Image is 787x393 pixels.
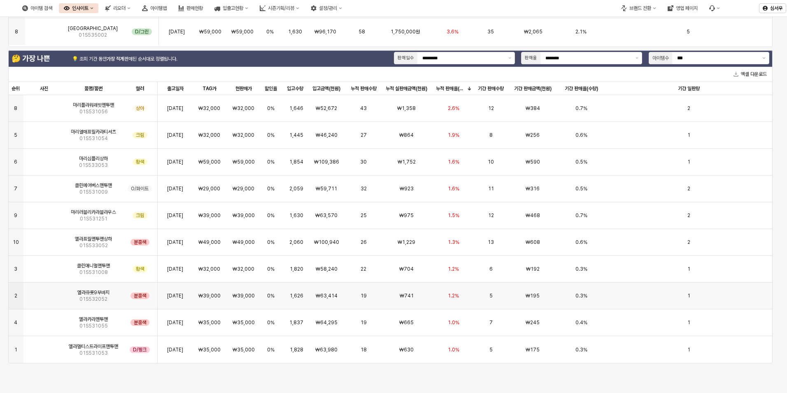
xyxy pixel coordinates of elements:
[526,346,540,353] span: ₩175
[704,3,725,13] div: 버그 제보 및 기능 개선 요청
[436,85,466,92] span: 누적 판매율(수량)
[79,350,108,356] span: 01S531053
[167,292,183,299] span: [DATE]
[770,5,782,12] p: 심서우
[203,85,217,92] span: TAG가
[14,346,17,353] span: 1
[575,28,587,35] span: 2.1%
[526,239,540,246] span: ₩608
[79,135,108,142] span: 01S531054
[15,28,18,35] span: 8
[290,266,303,272] span: 1,820
[361,239,367,246] span: 26
[391,28,420,35] span: 1,750,000원
[676,5,698,11] div: 영업 페이지
[233,292,255,299] span: ₩39,000
[77,262,110,269] span: 클린애니멀맨투맨
[116,56,124,62] strong: 적게
[315,346,338,353] span: ₩63,980
[399,266,414,272] span: ₩704
[255,3,304,13] button: 시즌기획/리뷰
[448,105,459,112] span: 2.6%
[678,85,700,92] span: 기간 일판량
[314,28,336,35] span: ₩96,170
[575,105,587,112] span: 0.7%
[488,239,494,246] span: 13
[488,159,494,165] span: 10
[75,236,112,242] span: 엘라프릴맨투맨상하
[316,185,337,192] span: ₩59,711
[448,319,459,326] span: 1.0%
[289,132,303,138] span: 1,445
[687,159,690,165] span: 1
[575,212,587,219] span: 0.7%
[575,159,587,165] span: 0.5%
[113,5,126,11] div: 리오더
[136,266,144,272] span: 황색
[267,266,275,272] span: 0%
[287,85,303,92] span: 입고수량
[489,266,493,272] span: 6
[575,346,587,353] span: 0.3%
[288,28,302,35] span: 1,630
[13,239,19,246] span: 10
[136,159,144,165] span: 황색
[386,85,427,92] span: 누적 실판매금액(천원)
[312,85,340,92] span: 입고금액(천원)
[730,69,770,79] button: 엑셀 다운로드
[198,185,220,192] span: ₩29,000
[198,319,221,326] span: ₩35,000
[134,319,146,326] span: 분홍색
[488,185,494,192] span: 11
[135,28,149,35] span: D/그린
[267,346,275,353] span: 0%
[233,159,255,165] span: ₩59,000
[448,266,459,272] span: 1.2%
[186,5,203,11] div: 판매현황
[167,239,183,246] span: [DATE]
[169,28,185,35] span: [DATE]
[73,102,114,108] span: 마리플라워래빗맨투맨
[514,85,552,92] span: 기간 판매금액(천원)
[488,105,494,112] span: 12
[267,159,275,165] span: 0%
[687,212,690,219] span: 2
[17,3,57,13] button: 아이템 검색
[314,239,339,246] span: ₩100,940
[741,70,767,78] font: 엑셀 다운로드
[360,159,367,165] span: 30
[448,212,459,219] span: 1.5%
[77,289,109,296] span: 엘라큐롯9부바지
[526,185,540,192] span: ₩316
[398,239,415,246] span: ₩1,229
[398,54,414,62] div: 판매일수
[448,239,459,246] span: 1.3%
[84,85,102,92] span: 품명/품번
[400,292,414,299] span: ₩741
[133,346,147,353] span: D/핑크
[575,185,587,192] span: 0.5%
[447,28,459,35] span: 3.6%
[267,105,275,112] span: 0%
[12,54,69,63] h4: 🤔 가장 나쁜
[79,32,107,38] span: 01S535002
[167,159,183,165] span: [DATE]
[306,3,347,13] div: 설정/관리
[233,266,254,272] span: ₩32,000
[231,28,254,35] span: ₩59,000
[268,5,294,11] div: 시즌기획/리뷰
[198,239,221,246] span: ₩49,000
[525,54,537,62] div: 판매율
[267,239,275,246] span: 0%
[290,292,303,299] span: 1,626
[233,319,255,326] span: ₩35,000
[40,85,48,92] span: 사진
[71,209,116,215] span: 마리러블리카라블라우스
[137,3,172,13] button: 아이템맵
[526,212,540,219] span: ₩468
[79,323,108,329] span: 01S531055
[398,159,416,165] span: ₩1,752
[266,28,274,35] span: 0%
